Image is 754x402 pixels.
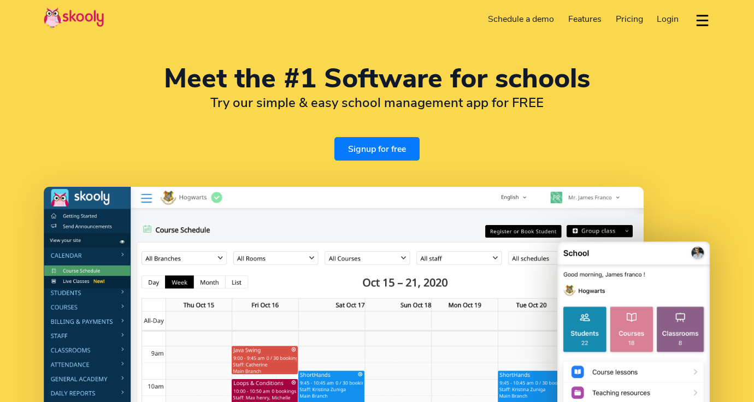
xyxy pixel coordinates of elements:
[481,10,562,28] a: Schedule a demo
[657,13,679,25] span: Login
[694,8,710,33] button: dropdown menu
[561,10,609,28] a: Features
[616,13,643,25] span: Pricing
[44,66,710,92] h1: Meet the #1 Software for schools
[609,10,650,28] a: Pricing
[44,94,710,111] h2: Try our simple & easy school management app for FREE
[334,137,420,161] a: Signup for free
[44,7,104,28] img: Skooly
[650,10,686,28] a: Login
